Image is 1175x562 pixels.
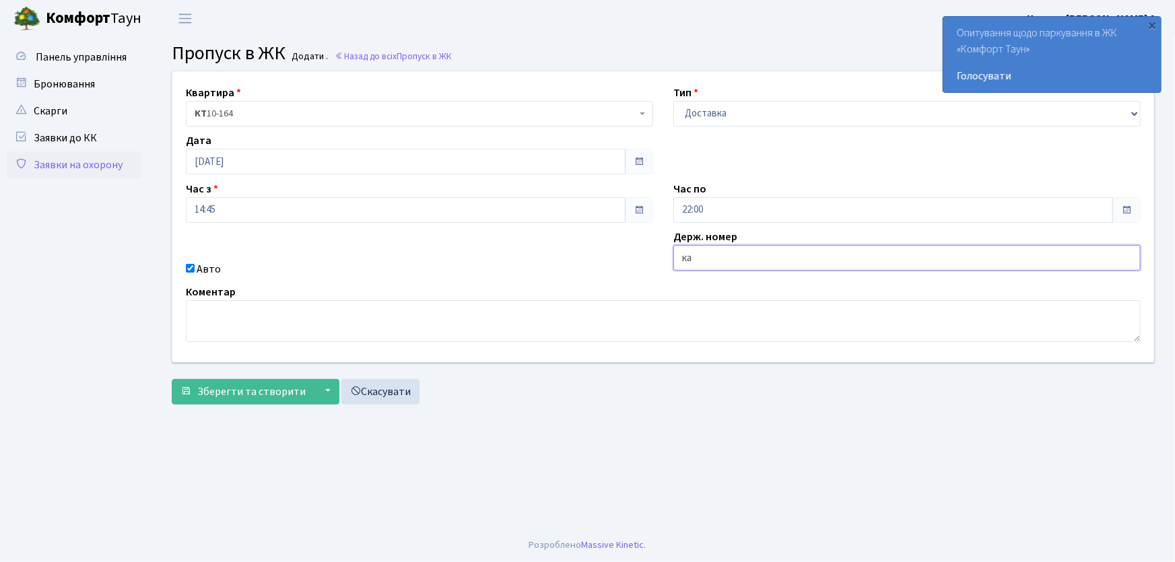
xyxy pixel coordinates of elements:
div: Розроблено . [529,538,646,553]
a: Скарги [7,98,141,125]
span: Зберегти та створити [197,384,306,399]
button: Переключити навігацію [168,7,202,30]
div: Опитування щодо паркування в ЖК «Комфорт Таун» [943,17,1161,92]
img: logo.png [13,5,40,32]
a: Бронювання [7,71,141,98]
a: Massive Kinetic [582,538,644,552]
span: Панель управління [36,50,127,65]
span: Пропуск в ЖК [397,50,452,63]
label: Коментар [186,284,236,300]
a: Цитрус [PERSON_NAME] А. [1027,11,1159,27]
a: Скасувати [341,379,419,405]
label: Квартира [186,85,241,101]
input: AA0001AA [673,245,1141,271]
label: Час по [673,181,706,197]
a: Заявки до КК [7,125,141,151]
span: Пропуск в ЖК [172,40,286,67]
label: Авто [197,261,221,277]
button: Зберегти та створити [172,379,314,405]
label: Держ. номер [673,229,737,245]
a: Назад до всіхПропуск в ЖК [335,50,452,63]
a: Панель управління [7,44,141,71]
div: × [1146,18,1160,32]
label: Час з [186,181,218,197]
b: КТ [195,107,207,120]
span: <b>КТ</b>&nbsp;&nbsp;&nbsp;&nbsp;10-164 [186,101,653,127]
b: Цитрус [PERSON_NAME] А. [1027,11,1159,26]
a: Заявки на охорону [7,151,141,178]
span: <b>КТ</b>&nbsp;&nbsp;&nbsp;&nbsp;10-164 [195,107,636,120]
b: Комфорт [46,7,110,29]
span: Таун [46,7,141,30]
small: Додати . [290,51,329,63]
label: Дата [186,133,211,149]
label: Тип [673,85,698,101]
a: Голосувати [957,68,1147,84]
